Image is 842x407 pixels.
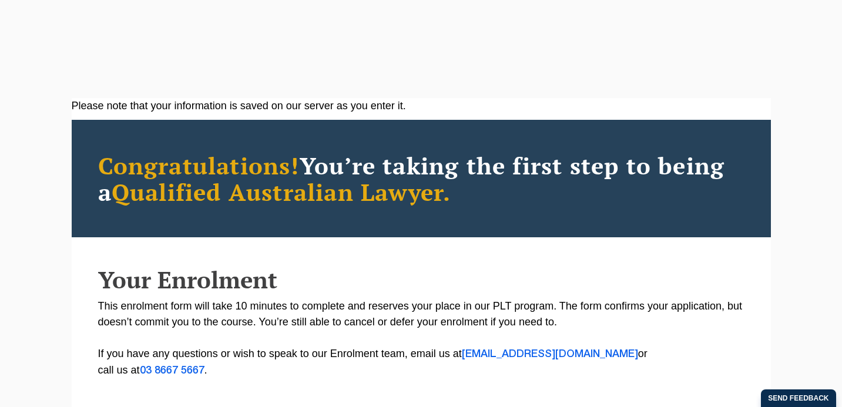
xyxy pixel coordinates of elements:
[98,150,300,181] span: Congratulations!
[140,366,204,375] a: 03 8667 5667
[98,298,744,379] p: This enrolment form will take 10 minutes to complete and reserves your place in our PLT program. ...
[112,176,451,207] span: Qualified Australian Lawyer.
[72,98,771,114] div: Please note that your information is saved on our server as you enter it.
[98,267,744,292] h2: Your Enrolment
[462,349,638,359] a: [EMAIL_ADDRESS][DOMAIN_NAME]
[98,152,744,205] h2: You’re taking the first step to being a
